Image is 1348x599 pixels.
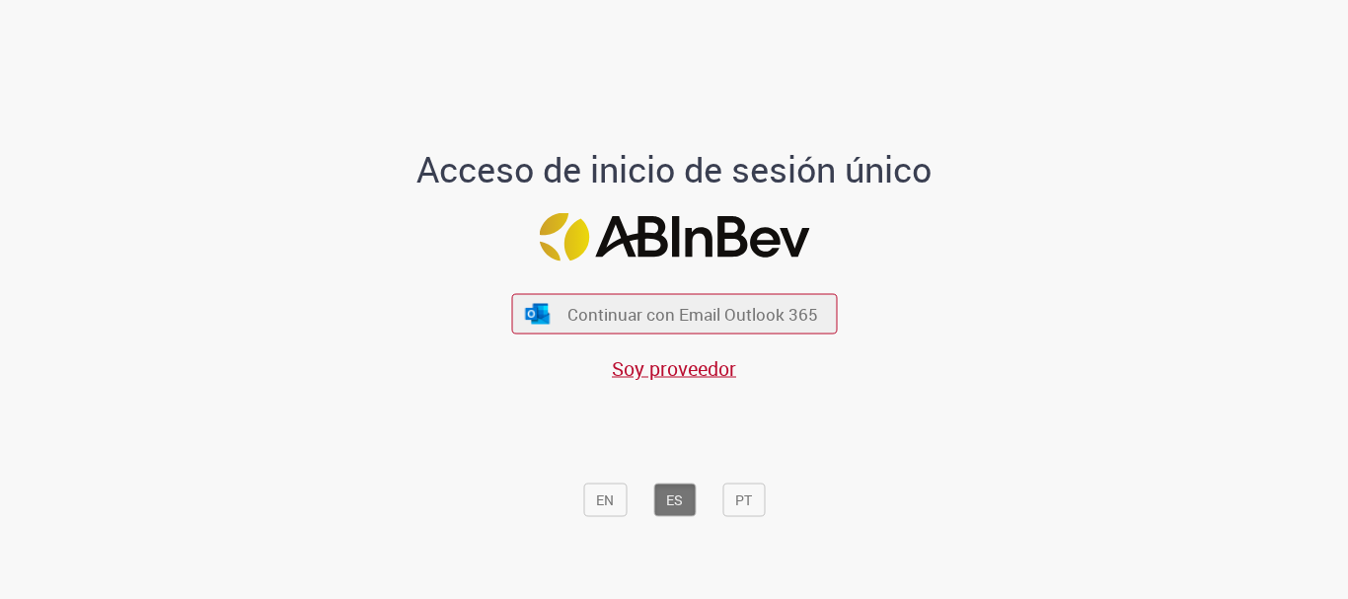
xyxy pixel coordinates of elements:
button: ícone Azure/Microsoft 360 Continuar con Email Outlook 365 [511,294,837,335]
img: ícone Azure/Microsoft 360 [524,303,552,324]
h1: Acceso de inicio de sesión único [401,150,948,189]
button: EN [583,484,627,517]
button: ES [653,484,696,517]
span: Continuar con Email Outlook 365 [567,303,818,326]
img: Logo ABInBev [539,213,809,262]
a: Soy proveedor [612,355,736,382]
button: PT [722,484,765,517]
